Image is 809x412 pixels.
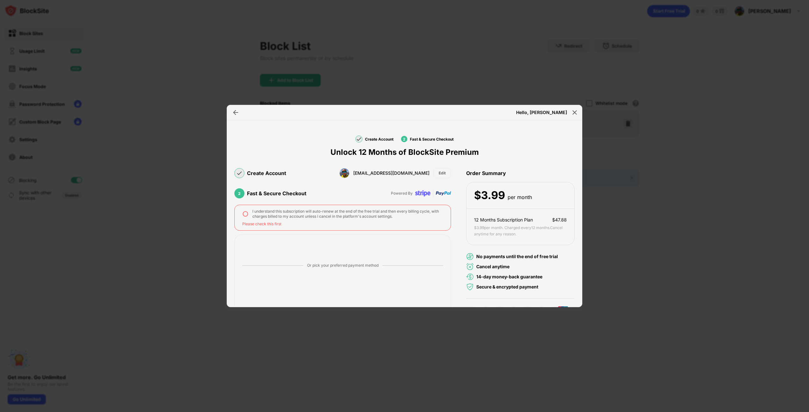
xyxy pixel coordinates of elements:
div: 14-day money-back guarantee [476,273,542,280]
img: paypal-transparent.svg [436,186,451,201]
div: Create Account [365,137,393,142]
div: Edit [439,170,446,176]
iframe: PayPal [242,242,443,255]
div: $ 47.88 [552,216,567,223]
img: jcb-card.svg [515,306,526,314]
iframe: Secure payment input frame [241,274,444,389]
img: ACg8ocJM0OVsC6nkPFx53wdQOw-GObWBE_L7KPp6LUoZqNxu3AqL50k=s96-c [339,168,349,178]
div: 12 Months Subscription Plan [474,216,533,223]
img: discover-card.svg [529,306,540,314]
div: Fast & Secure Checkout [410,137,454,142]
div: Secure & encrypted payment [476,283,538,290]
img: cancel-anytime-green.svg [466,263,474,270]
div: 2 [401,136,407,142]
img: american-express-card.svg [501,306,512,314]
div: per month [508,193,532,202]
div: Fast & Secure Checkout [247,190,306,197]
img: secured-payment-green.svg [466,283,474,291]
div: Cancel anytime [476,263,509,270]
img: money-back.svg [466,273,474,281]
div: Powered By [391,190,413,196]
img: no-payment.svg [466,253,474,260]
div: Hello, [PERSON_NAME] [516,110,567,115]
div: $ 3.99 [474,189,505,202]
div: [EMAIL_ADDRESS][DOMAIN_NAME] [353,170,429,177]
div: Create Account [247,170,286,176]
div: 2 [234,188,244,198]
div: Or pick your preferred payment method [307,262,379,269]
img: visa-card.svg [473,306,485,314]
img: stripe-transparent.svg [415,186,430,201]
div: Unlock 12 Months of BlockSite Premium [330,148,479,157]
div: No payments until the end of free trial [476,253,558,260]
img: check-mark [237,171,242,175]
div: Please check this first [242,221,443,227]
div: I understand this subscription will auto-renew at the end of the free trial and then every billin... [252,209,443,219]
img: diner-clabs-card.svg [543,306,554,314]
img: check-mark [356,137,361,141]
img: union-pay-card.svg [557,306,568,314]
div: $ 3.99 per month. Charged every 12 months . Cancel anytime for any reason. [474,225,567,237]
img: master-card.svg [487,306,498,314]
div: Order Summary [466,164,575,182]
img: checkout-round-off-error.svg [242,211,249,217]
